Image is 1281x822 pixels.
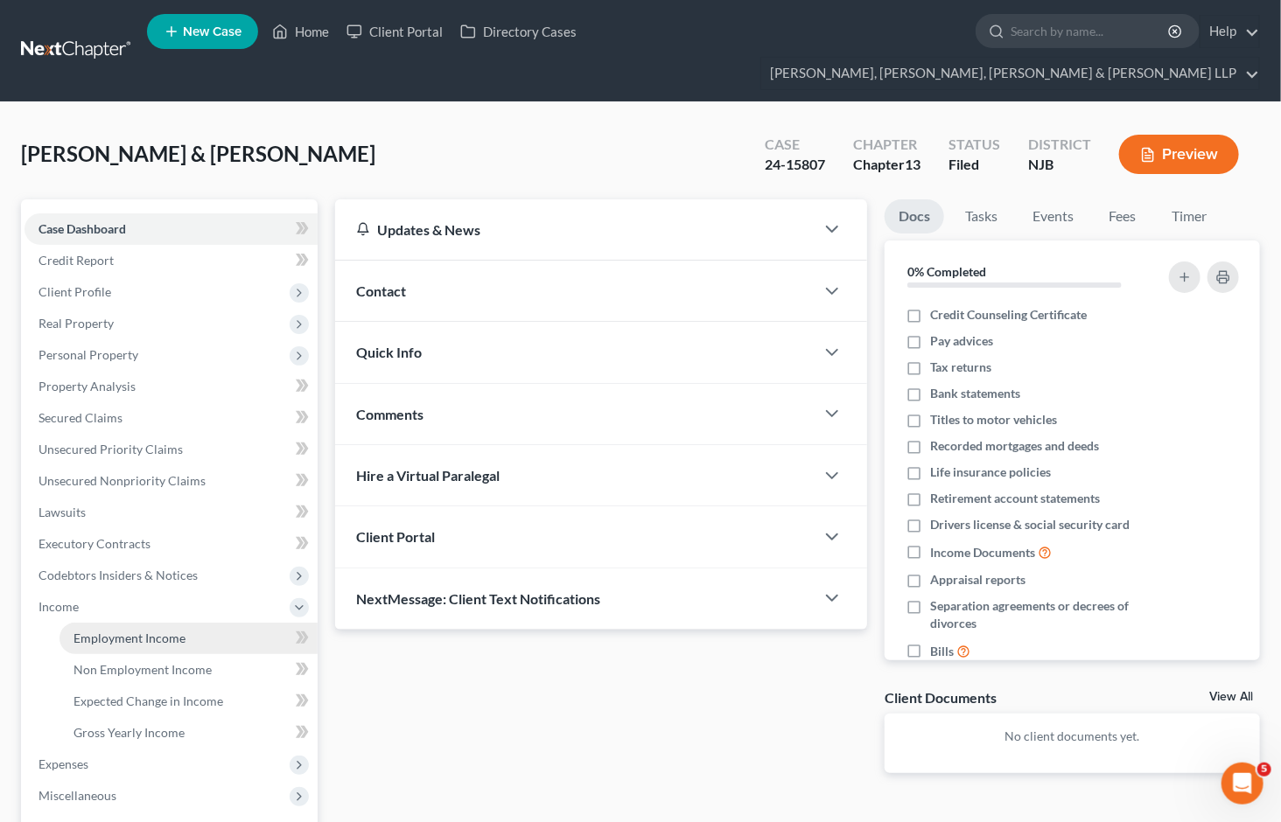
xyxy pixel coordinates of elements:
[38,284,111,299] span: Client Profile
[356,282,406,299] span: Contact
[930,544,1035,561] span: Income Documents
[907,264,986,279] strong: 0% Completed
[930,490,1100,507] span: Retirement account statements
[765,135,825,155] div: Case
[885,688,997,707] div: Client Documents
[1257,763,1271,777] span: 5
[73,725,185,740] span: Gross Yearly Income
[1018,199,1088,233] a: Events
[38,347,138,362] span: Personal Property
[951,199,1011,233] a: Tasks
[765,155,825,175] div: 24-15807
[356,220,794,239] div: Updates & News
[1119,135,1239,174] button: Preview
[930,385,1020,402] span: Bank statements
[356,590,600,607] span: NextMessage: Client Text Notifications
[338,16,451,47] a: Client Portal
[1158,199,1221,233] a: Timer
[183,25,241,38] span: New Case
[1028,135,1091,155] div: District
[59,623,318,654] a: Employment Income
[948,135,1000,155] div: Status
[930,359,991,376] span: Tax returns
[24,528,318,560] a: Executory Contracts
[38,599,79,614] span: Income
[38,756,88,771] span: Expenses
[930,332,993,350] span: Pay advices
[38,536,150,551] span: Executory Contracts
[24,245,318,276] a: Credit Report
[38,410,122,425] span: Secured Claims
[24,434,318,465] a: Unsecured Priority Claims
[24,497,318,528] a: Lawsuits
[38,379,136,394] span: Property Analysis
[930,437,1099,455] span: Recorded mortgages and deeds
[356,467,500,484] span: Hire a Virtual Paralegal
[930,643,954,660] span: Bills
[930,306,1087,324] span: Credit Counseling Certificate
[21,141,375,166] span: [PERSON_NAME] & [PERSON_NAME]
[930,597,1151,632] span: Separation agreements or decrees of divorces
[930,463,1051,481] span: Life insurance policies
[451,16,585,47] a: Directory Cases
[356,528,435,545] span: Client Portal
[1200,16,1259,47] a: Help
[38,568,198,582] span: Codebtors Insiders & Notices
[853,135,920,155] div: Chapter
[1028,155,1091,175] div: NJB
[930,516,1130,533] span: Drivers license & social security card
[38,316,114,331] span: Real Property
[905,156,920,172] span: 13
[761,58,1259,89] a: [PERSON_NAME], [PERSON_NAME], [PERSON_NAME] & [PERSON_NAME] LLP
[73,662,212,677] span: Non Employment Income
[263,16,338,47] a: Home
[38,253,114,268] span: Credit Report
[59,686,318,717] a: Expected Change in Income
[59,654,318,686] a: Non Employment Income
[38,442,183,456] span: Unsecured Priority Claims
[356,406,423,422] span: Comments
[1209,691,1253,703] a: View All
[24,402,318,434] a: Secured Claims
[853,155,920,175] div: Chapter
[948,155,1000,175] div: Filed
[24,465,318,497] a: Unsecured Nonpriority Claims
[24,213,318,245] a: Case Dashboard
[1095,199,1151,233] a: Fees
[38,221,126,236] span: Case Dashboard
[38,505,86,519] span: Lawsuits
[899,728,1246,745] p: No client documents yet.
[1011,15,1171,47] input: Search by name...
[930,571,1025,589] span: Appraisal reports
[73,693,223,708] span: Expected Change in Income
[38,473,206,488] span: Unsecured Nonpriority Claims
[1221,763,1263,805] iframe: Intercom live chat
[885,199,944,233] a: Docs
[356,344,422,360] span: Quick Info
[930,411,1057,428] span: Titles to motor vehicles
[59,717,318,749] a: Gross Yearly Income
[24,371,318,402] a: Property Analysis
[73,630,185,645] span: Employment Income
[38,788,116,803] span: Miscellaneous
